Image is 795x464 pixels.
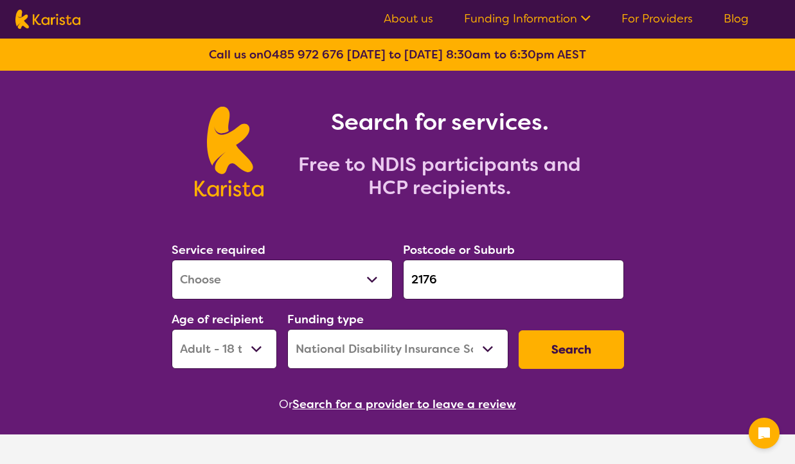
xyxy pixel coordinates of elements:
[403,260,624,299] input: Type
[264,47,344,62] a: 0485 972 676
[621,11,693,26] a: For Providers
[403,242,515,258] label: Postcode or Suburb
[519,330,624,369] button: Search
[292,395,516,414] button: Search for a provider to leave a review
[464,11,591,26] a: Funding Information
[172,312,264,327] label: Age of recipient
[724,11,749,26] a: Blog
[172,242,265,258] label: Service required
[279,153,600,199] h2: Free to NDIS participants and HCP recipients.
[279,395,292,414] span: Or
[279,107,600,138] h1: Search for services.
[287,312,364,327] label: Funding type
[15,10,80,29] img: Karista logo
[209,47,586,62] b: Call us on [DATE] to [DATE] 8:30am to 6:30pm AEST
[384,11,433,26] a: About us
[195,107,264,197] img: Karista logo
